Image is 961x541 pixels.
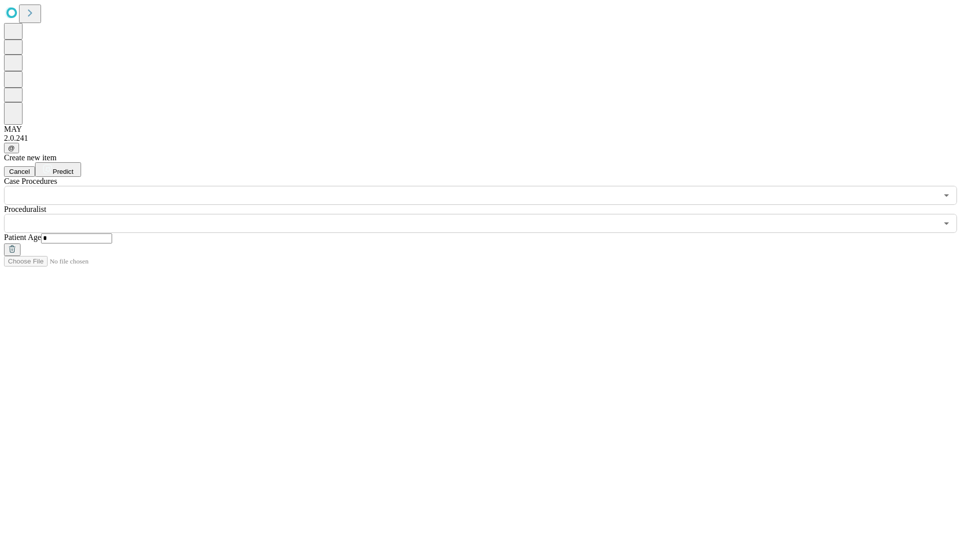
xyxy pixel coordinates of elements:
button: Open [939,188,953,202]
span: Predict [53,168,73,175]
div: 2.0.241 [4,134,957,143]
span: @ [8,144,15,152]
span: Create new item [4,153,57,162]
span: Scheduled Procedure [4,177,57,185]
button: Predict [35,162,81,177]
span: Cancel [9,168,30,175]
button: @ [4,143,19,153]
button: Open [939,216,953,230]
button: Cancel [4,166,35,177]
div: MAY [4,125,957,134]
span: Proceduralist [4,205,46,213]
span: Patient Age [4,233,41,241]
